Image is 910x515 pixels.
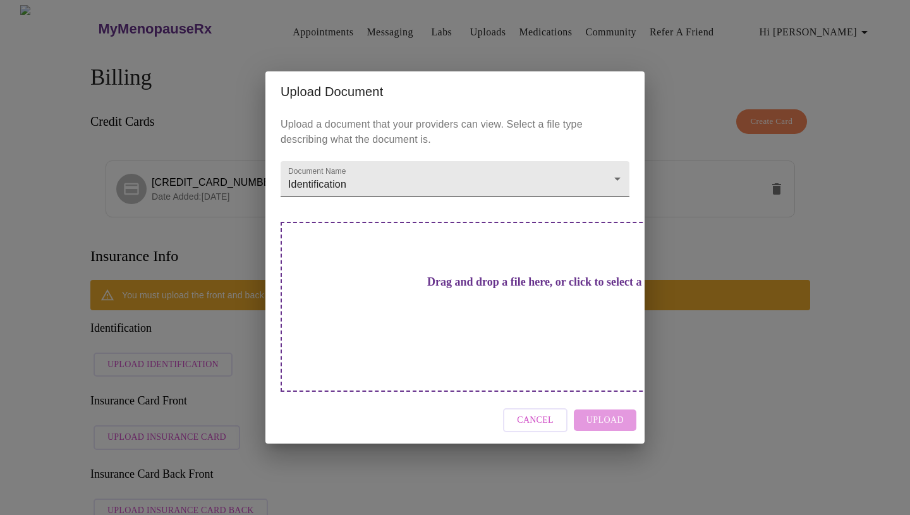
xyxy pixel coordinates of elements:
[369,276,718,289] h3: Drag and drop a file here, or click to select a file
[503,408,567,433] button: Cancel
[281,161,629,197] div: Identification
[281,82,629,102] h2: Upload Document
[281,117,629,147] p: Upload a document that your providers can view. Select a file type describing what the document is.
[517,413,554,428] span: Cancel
